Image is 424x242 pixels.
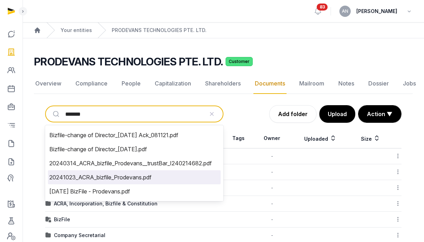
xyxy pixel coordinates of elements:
td: - [254,212,290,228]
nav: Breadcrumb [23,23,424,38]
td: - [254,180,290,196]
th: Size [350,128,391,148]
span: 83 [317,4,328,11]
nav: Tabs [34,74,413,94]
li: 20241023_ACRA_bizfile_Prodevans.pdf [48,170,221,184]
span: [PERSON_NAME] [356,7,397,15]
th: Owner [254,128,290,148]
th: Uploaded [290,128,350,148]
button: Submit [49,106,65,122]
td: - [254,148,290,164]
li: 20240314_ACRA_bizfile_Prodevans__trustBar_I240214682.pdf [48,156,221,170]
span: AN [342,9,348,13]
button: AN [339,6,351,17]
button: Upload [319,105,355,123]
li: Bizfile-change of Director_[DATE] Ack_081121.pdf [48,128,221,142]
a: Capitalization [153,74,192,94]
th: Tags [223,128,254,148]
a: Add folder [269,105,317,123]
a: People [120,74,142,94]
a: Your entities [61,27,92,34]
a: Shareholders [204,74,242,94]
a: Overview [34,74,63,94]
a: Jobs [401,74,417,94]
a: Compliance [74,74,109,94]
td: - [254,164,290,180]
img: folder.svg [45,201,51,206]
div: ACRA, Incorporation, Bizfile & Constitution [54,200,158,207]
li: Bizfile-change of Director_[DATE].pdf [48,142,221,156]
button: Action ▼ [358,106,401,122]
span: Customer [226,57,253,66]
button: Clear [204,106,220,122]
div: BizFile [54,216,70,223]
a: Mailroom [298,74,326,94]
a: Dossier [367,74,390,94]
td: - [254,196,290,212]
a: Documents [253,74,287,94]
a: Notes [337,74,356,94]
a: PRODEVANS TECHNOLOGIES PTE. LTD. [112,27,207,34]
img: folder.svg [45,233,51,238]
li: [DATE] BizFile - Prodevans.pdf [48,184,221,198]
div: Company Secretarial [54,232,105,239]
img: folder-locked-icon.svg [45,217,51,222]
h2: PRODEVANS TECHNOLOGIES PTE. LTD. [34,55,223,68]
